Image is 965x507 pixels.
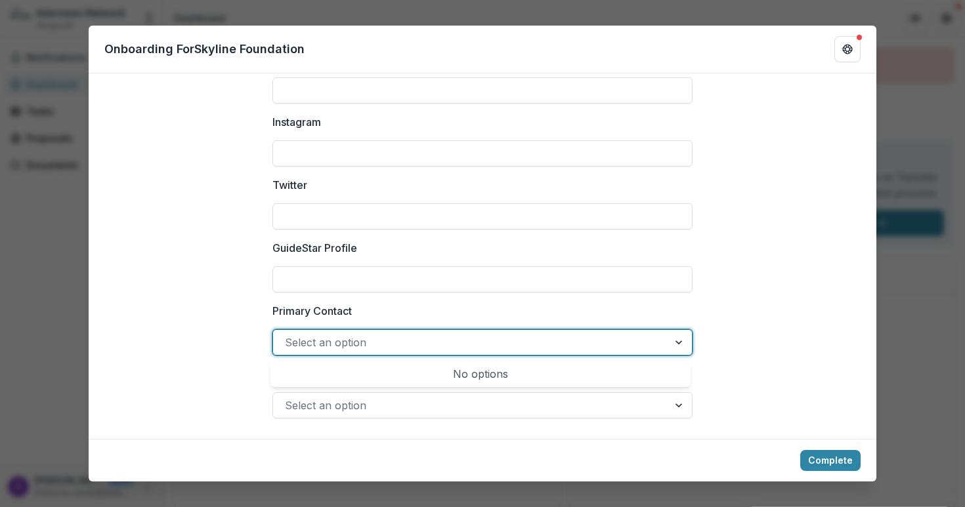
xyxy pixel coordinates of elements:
[272,114,321,130] p: Instagram
[800,450,861,471] button: Complete
[272,303,352,319] p: Primary Contact
[272,177,307,193] p: Twitter
[834,36,861,62] button: Get Help
[273,361,688,387] div: No options
[104,40,305,58] p: Onboarding For Skyline Foundation
[272,240,357,256] p: GuideStar Profile
[270,361,691,387] div: Select options list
